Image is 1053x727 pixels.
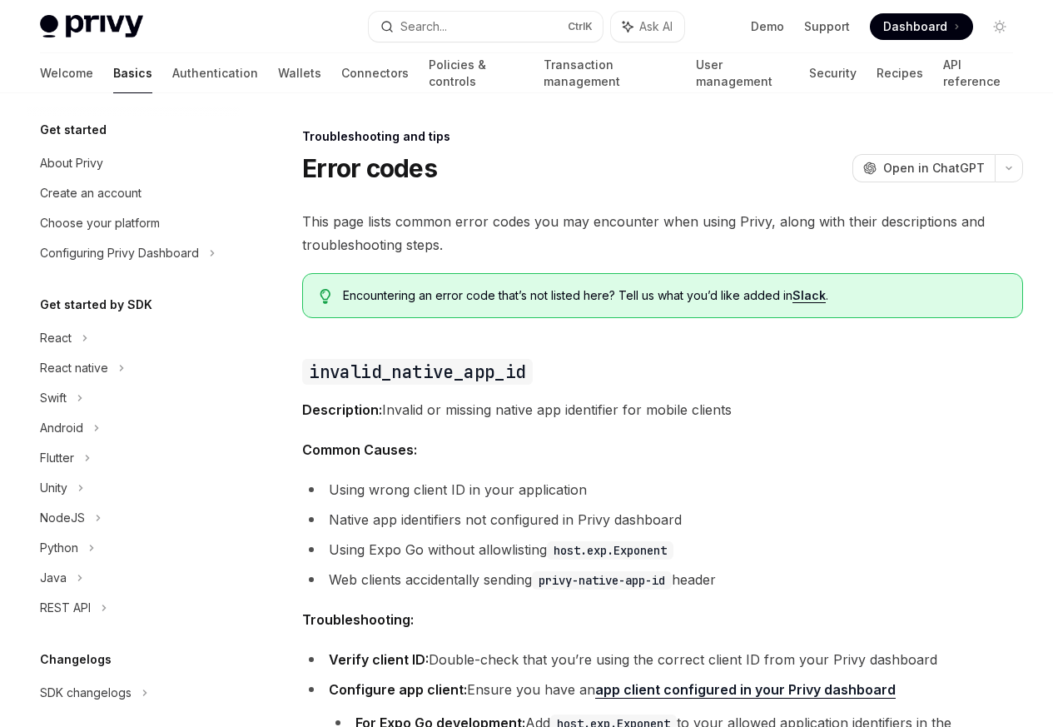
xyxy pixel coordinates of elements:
[40,508,85,528] div: NodeJS
[40,418,83,438] div: Android
[40,213,160,233] div: Choose your platform
[547,541,673,560] code: host.exp.Exponent
[302,210,1023,256] span: This page lists common error codes you may encounter when using Privy, along with their descripti...
[329,681,467,698] strong: Configure app client:
[40,388,67,408] div: Swift
[883,160,985,177] span: Open in ChatGPT
[27,178,240,208] a: Create an account
[40,650,112,670] h5: Changelogs
[113,53,152,93] a: Basics
[40,120,107,140] h5: Get started
[986,13,1013,40] button: Toggle dark mode
[792,288,826,303] a: Slack
[40,448,74,468] div: Flutter
[568,20,593,33] span: Ctrl K
[40,358,108,378] div: React native
[27,208,240,238] a: Choose your platform
[302,538,1023,561] li: Using Expo Go without allowlisting
[172,53,258,93] a: Authentication
[611,12,684,42] button: Ask AI
[302,128,1023,145] div: Troubleshooting and tips
[877,53,923,93] a: Recipes
[696,53,790,93] a: User management
[302,568,1023,591] li: Web clients accidentally sending header
[532,571,672,590] code: privy-native-app-id
[302,401,382,418] strong: Description:
[302,359,532,385] code: invalid_native_app_id
[40,328,72,348] div: React
[40,153,103,173] div: About Privy
[369,12,603,42] button: Search...CtrlK
[751,18,784,35] a: Demo
[40,683,132,703] div: SDK changelogs
[809,53,857,93] a: Security
[302,153,437,183] h1: Error codes
[883,18,947,35] span: Dashboard
[40,568,67,588] div: Java
[852,154,995,182] button: Open in ChatGPT
[302,478,1023,501] li: Using wrong client ID in your application
[302,441,417,458] strong: Common Causes:
[40,478,67,498] div: Unity
[40,15,143,38] img: light logo
[40,538,78,558] div: Python
[40,295,152,315] h5: Get started by SDK
[40,598,91,618] div: REST API
[40,53,93,93] a: Welcome
[343,287,1006,304] span: Encountering an error code that’s not listed here? Tell us what you’d like added in .
[278,53,321,93] a: Wallets
[429,53,524,93] a: Policies & controls
[595,681,896,699] a: app client configured in your Privy dashboard
[302,611,414,628] strong: Troubleshooting:
[943,53,1013,93] a: API reference
[639,18,673,35] span: Ask AI
[400,17,447,37] div: Search...
[544,53,675,93] a: Transaction management
[870,13,973,40] a: Dashboard
[40,243,199,263] div: Configuring Privy Dashboard
[320,289,331,304] svg: Tip
[302,508,1023,531] li: Native app identifiers not configured in Privy dashboard
[302,648,1023,671] li: Double-check that you’re using the correct client ID from your Privy dashboard
[40,183,142,203] div: Create an account
[302,398,1023,421] span: Invalid or missing native app identifier for mobile clients
[804,18,850,35] a: Support
[341,53,409,93] a: Connectors
[27,148,240,178] a: About Privy
[329,651,429,668] strong: Verify client ID:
